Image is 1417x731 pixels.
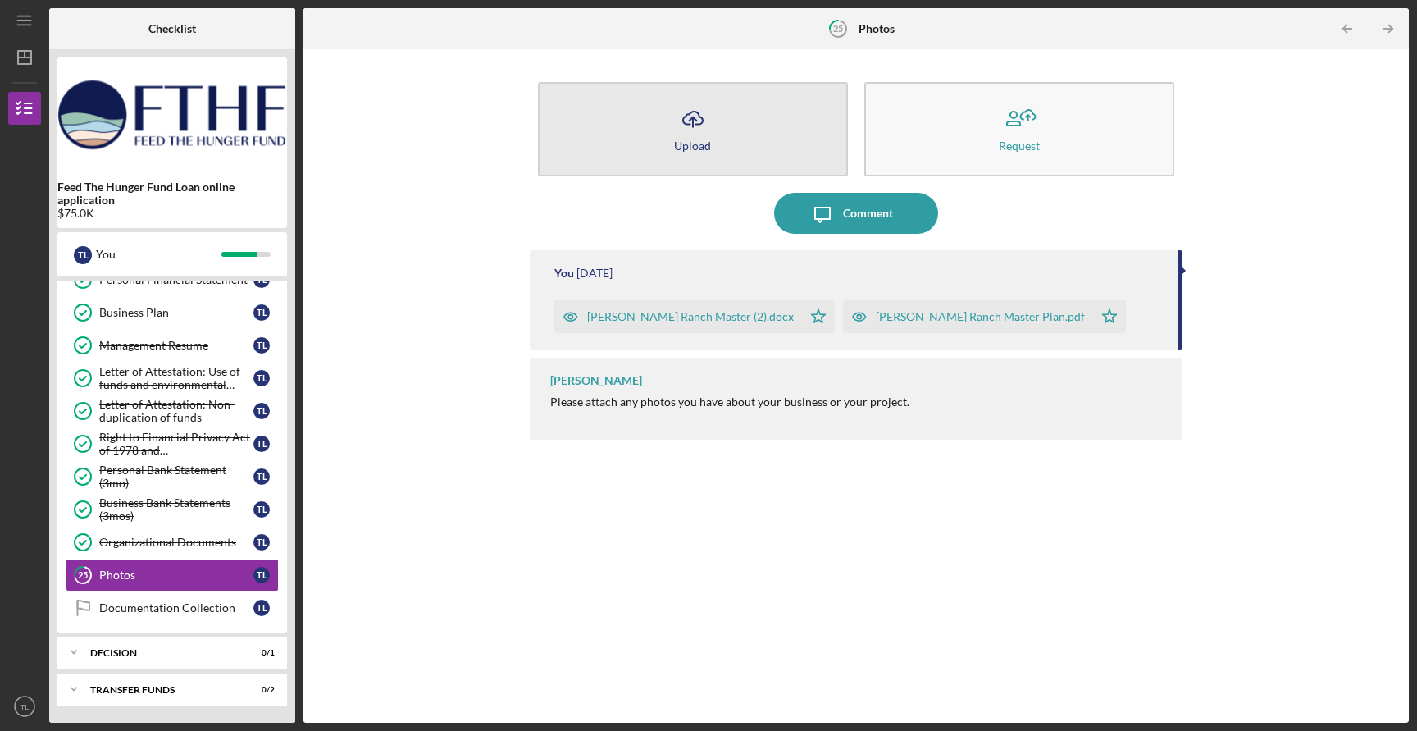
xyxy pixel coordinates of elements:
div: Upload [674,139,711,152]
div: T L [253,436,270,452]
div: Decision [90,648,234,658]
div: 0 / 1 [245,648,275,658]
div: Request [999,139,1040,152]
button: TL [8,690,41,723]
div: T L [253,600,270,616]
div: Business Plan [99,306,253,319]
tspan: 25 [833,23,843,34]
img: Product logo [57,66,287,164]
a: Right to Financial Privacy Act of 1978 and AcknowledgementTL [66,427,279,460]
b: Feed The Hunger Fund Loan online application [57,180,287,207]
div: Organizational Documents [99,536,253,549]
div: [PERSON_NAME] Ranch Master (2).docx [587,310,794,323]
div: T L [253,370,270,386]
div: T L [253,534,270,551]
div: Business Bank Statements (3mos) [99,496,253,523]
div: $75.0K [57,207,287,220]
a: Letter of Attestation: Non-duplication of fundsTL [66,395,279,427]
div: T L [253,567,270,583]
div: You [554,267,574,280]
a: Management ResumeTL [66,329,279,362]
button: Request [864,82,1174,176]
div: T L [74,246,92,264]
time: 2025-09-04 23:05 [576,267,613,280]
text: TL [20,702,30,711]
b: Photos [859,22,895,35]
div: T L [253,468,270,485]
div: [PERSON_NAME] Ranch Master Plan.pdf [876,310,1085,323]
button: Upload [538,82,848,176]
b: Checklist [148,22,196,35]
tspan: 25 [78,570,88,581]
div: 0 / 2 [245,685,275,695]
a: Letter of Attestation: Use of funds and environmental complianceTL [66,362,279,395]
div: Management Resume [99,339,253,352]
button: [PERSON_NAME] Ranch Master (2).docx [554,300,835,333]
a: 25PhotosTL [66,559,279,592]
div: T L [253,501,270,518]
div: Right to Financial Privacy Act of 1978 and Acknowledgement [99,431,253,457]
a: Personal Bank Statement (3mo)TL [66,460,279,493]
div: Letter of Attestation: Non-duplication of funds [99,398,253,424]
div: You [96,240,221,268]
div: Please attach any photos you have about your business or your project. [550,395,909,409]
div: T L [253,304,270,321]
a: Organizational DocumentsTL [66,526,279,559]
div: Photos [99,569,253,582]
div: Personal Bank Statement (3mo) [99,464,253,490]
div: Comment [843,193,893,234]
a: Documentation CollectionTL [66,592,279,624]
a: Business Bank Statements (3mos)TL [66,493,279,526]
div: [PERSON_NAME] [550,374,642,387]
div: T L [253,337,270,354]
button: [PERSON_NAME] Ranch Master Plan.pdf [843,300,1126,333]
div: Transfer Funds [90,685,234,695]
div: Letter of Attestation: Use of funds and environmental compliance [99,365,253,391]
button: Comment [774,193,938,234]
div: T L [253,403,270,419]
div: Documentation Collection [99,601,253,614]
a: Business PlanTL [66,296,279,329]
